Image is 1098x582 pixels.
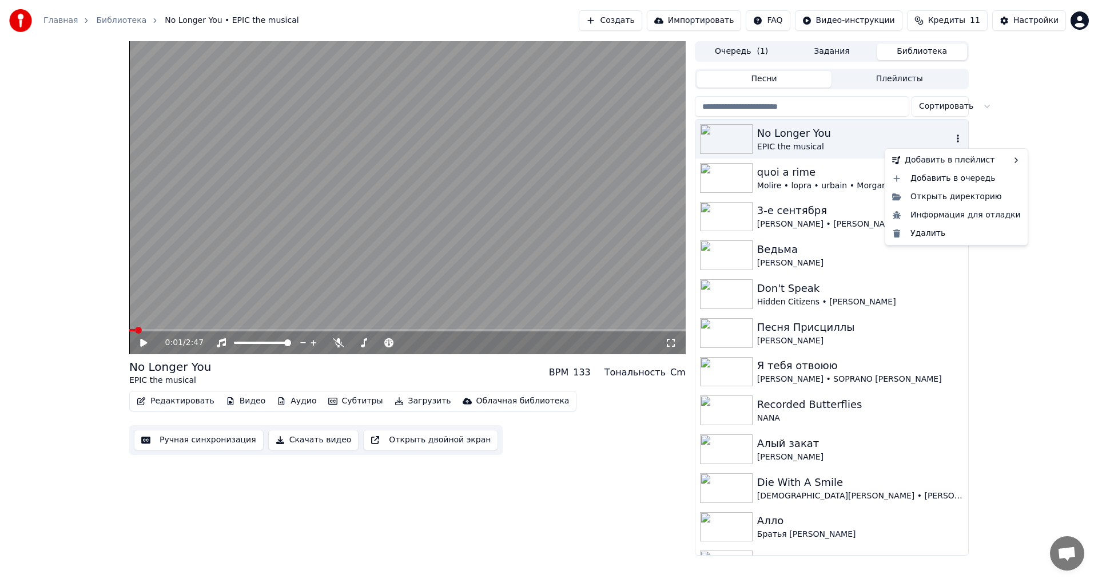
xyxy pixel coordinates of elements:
button: Библиотека [877,43,967,60]
div: 3-е сентября [757,203,964,219]
span: No Longer You • EPIC the musical [165,15,299,26]
nav: breadcrumb [43,15,299,26]
div: Удалить [888,224,1025,243]
div: BPM [549,366,568,379]
div: Алло [757,513,964,529]
div: Die With A Smile [757,474,964,490]
button: Видео [221,393,270,409]
div: Открыть директорию [888,188,1025,206]
div: Открытый чат [1050,536,1084,571]
span: Сортировать [919,101,973,112]
div: quoi a rime [757,164,964,180]
div: / [165,337,193,349]
button: Видео-инструкции [795,10,902,31]
button: FAQ [746,10,790,31]
div: [PERSON_NAME] • [PERSON_NAME] [757,219,964,230]
div: [DEMOGRAPHIC_DATA][PERSON_NAME] • [PERSON_NAME] [757,490,964,502]
button: Открыть двойной экран [363,430,498,450]
div: Настройки [1013,15,1059,26]
div: Don't Speak [757,280,964,296]
a: Главная [43,15,78,26]
button: Песни [697,71,832,88]
div: Алый закат [757,435,964,452]
div: [PERSON_NAME] • SOPRANO [PERSON_NAME] [757,374,964,385]
div: Добавить в плейлист [888,151,1025,169]
span: 11 [970,15,980,26]
div: NANA [757,413,964,424]
div: Cm [670,366,686,379]
button: Загрузить [390,393,456,409]
div: EPIC the musical [129,375,211,386]
button: Плейлисты [832,71,967,88]
img: youka [9,9,32,32]
div: Облачная библиотека [476,395,570,407]
div: Ведьма [757,241,964,258]
button: Аудио [272,393,321,409]
button: Кредиты11 [907,10,988,31]
a: Библиотека [96,15,146,26]
div: Я тебя отвоюю [757,358,964,374]
span: 0:01 [165,337,183,349]
button: Задания [787,43,877,60]
button: Ручная синхронизация [134,430,264,450]
span: Кредиты [928,15,965,26]
div: [PERSON_NAME] [757,452,964,463]
div: No Longer You [757,125,952,141]
div: Recorded Butterflies [757,397,964,413]
div: Hidden Citizens • [PERSON_NAME] [757,296,964,308]
button: Настройки [992,10,1066,31]
button: Очередь [697,43,787,60]
div: Добавить в очередь [888,169,1025,188]
button: Субтитры [324,393,388,409]
button: Скачать видео [268,430,359,450]
div: [PERSON_NAME] [757,335,964,347]
button: Редактировать [132,393,219,409]
div: Forbidden Fruit [757,552,964,568]
div: Тональность [604,366,666,379]
button: Создать [579,10,642,31]
div: Информация для отладки [888,206,1025,224]
div: Molire • lopra • urbain • Morgan • PETiTOM [757,180,964,192]
button: Импортировать [647,10,742,31]
div: EPIC the musical [757,141,952,153]
div: 133 [573,366,591,379]
span: 2:47 [186,337,204,349]
div: [PERSON_NAME] [757,258,964,269]
div: Братья [PERSON_NAME] [757,529,964,540]
div: Песня Присциллы [757,319,964,335]
div: No Longer You [129,359,211,375]
span: ( 1 ) [757,46,768,57]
